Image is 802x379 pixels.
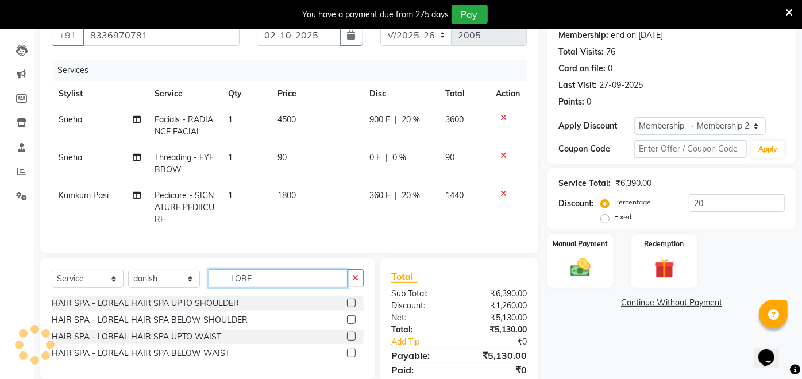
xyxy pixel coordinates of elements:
[606,46,615,58] div: 76
[277,114,296,125] span: 4500
[608,63,612,75] div: 0
[277,152,287,163] span: 90
[52,314,248,326] div: HAIR SPA - LOREAL HAIR SPA BELOW SHOULDER
[52,81,148,107] th: Stylist
[634,140,747,158] input: Enter Offer / Coupon Code
[751,141,784,158] button: Apply
[549,297,794,309] a: Continue Without Payment
[363,81,438,107] th: Disc
[472,336,535,348] div: ₹0
[369,114,390,126] span: 900 F
[53,60,535,81] div: Services
[391,270,418,283] span: Total
[228,152,233,163] span: 1
[155,152,214,175] span: Threading - EYEBROW
[383,349,459,362] div: Payable:
[558,143,634,155] div: Coupon Code
[558,79,597,91] div: Last Visit:
[553,239,608,249] label: Manual Payment
[402,189,420,202] span: 20 %
[383,336,472,348] a: Add Tip
[754,333,791,368] iframe: chat widget
[438,81,489,107] th: Total
[459,312,535,324] div: ₹5,130.00
[614,212,631,222] label: Fixed
[277,190,296,200] span: 1800
[459,300,535,312] div: ₹1,260.00
[148,81,222,107] th: Service
[221,81,271,107] th: Qty
[228,114,233,125] span: 1
[459,288,535,300] div: ₹6,390.00
[648,256,681,281] img: _gift.svg
[587,96,591,108] div: 0
[383,312,459,324] div: Net:
[459,349,535,362] div: ₹5,130.00
[558,46,604,58] div: Total Visits:
[59,114,82,125] span: Sneha
[155,114,213,137] span: Facials - RADIANCE FACIAL
[445,114,464,125] span: 3600
[59,190,109,200] span: Kumkum Pasi
[52,24,84,46] button: +91
[452,5,488,24] button: Pay
[558,120,634,132] div: Apply Discount
[395,189,397,202] span: |
[611,29,663,41] div: end on [DATE]
[383,324,459,336] div: Total:
[369,189,390,202] span: 360 F
[383,288,459,300] div: Sub Total:
[155,190,214,225] span: Pedicure - SIGNATURE PEDIICURE
[558,198,594,210] div: Discount:
[645,239,684,249] label: Redemption
[558,63,606,75] div: Card on file:
[558,96,584,108] div: Points:
[459,324,535,336] div: ₹5,130.00
[271,81,363,107] th: Price
[615,177,651,189] div: ₹6,390.00
[395,114,397,126] span: |
[369,152,381,164] span: 0 F
[489,81,527,107] th: Action
[59,152,82,163] span: Sneha
[459,363,535,377] div: ₹0
[614,197,651,207] label: Percentage
[445,152,454,163] span: 90
[209,269,348,287] input: Search or Scan
[52,331,221,343] div: HAIR SPA - LOREAL HAIR SPA UPTO WAIST
[303,9,449,21] div: You have a payment due from 275 days
[383,363,459,377] div: Paid:
[564,256,597,279] img: _cash.svg
[83,24,240,46] input: Search by Name/Mobile/Email/Code
[558,177,611,189] div: Service Total:
[52,297,239,310] div: HAIR SPA - LOREAL HAIR SPA UPTO SHOULDER
[599,79,643,91] div: 27-09-2025
[385,152,388,164] span: |
[392,152,406,164] span: 0 %
[445,190,464,200] span: 1440
[383,300,459,312] div: Discount:
[558,29,608,41] div: Membership:
[52,347,230,359] div: HAIR SPA - LOREAL HAIR SPA BELOW WAIST
[402,114,420,126] span: 20 %
[228,190,233,200] span: 1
